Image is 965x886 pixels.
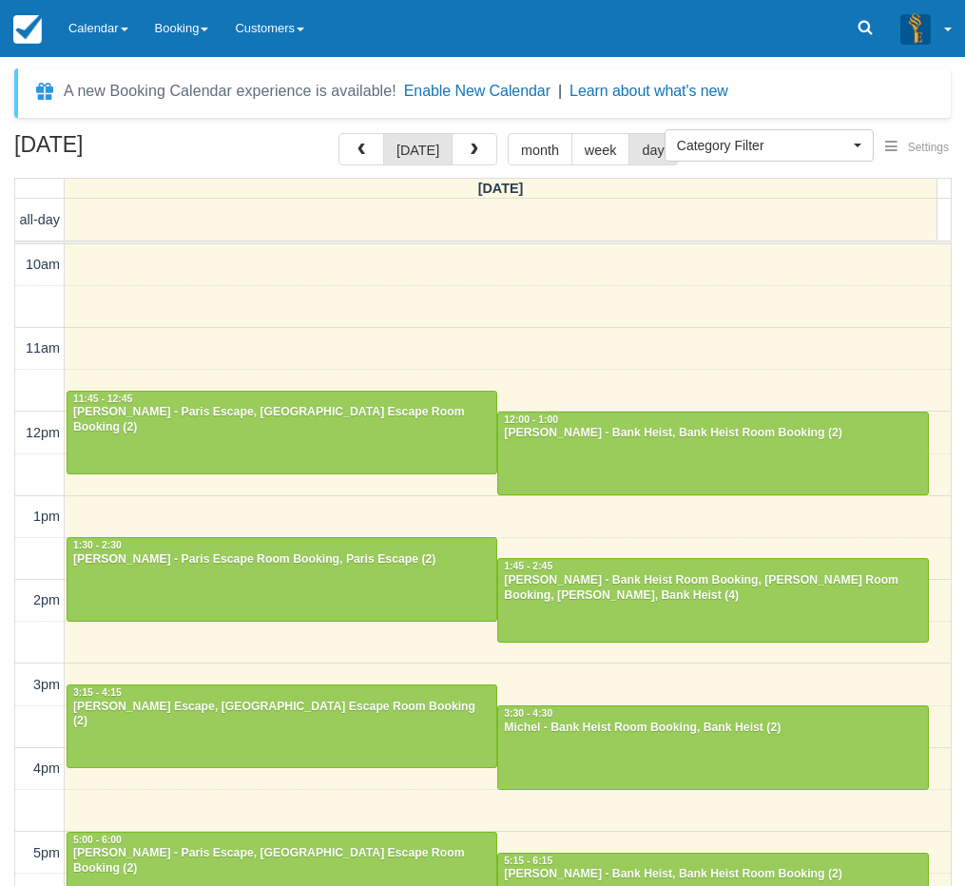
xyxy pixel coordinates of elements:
[478,181,524,196] span: [DATE]
[497,412,928,495] a: 12:00 - 1:00[PERSON_NAME] - Bank Heist, Bank Heist Room Booking (2)
[874,134,960,162] button: Settings
[72,405,492,435] div: [PERSON_NAME] - Paris Escape, [GEOGRAPHIC_DATA] Escape Room Booking (2)
[628,133,677,165] button: day
[64,80,396,103] div: A new Booking Calendar experience is available!
[67,391,497,474] a: 11:45 - 12:45[PERSON_NAME] - Paris Escape, [GEOGRAPHIC_DATA] Escape Room Booking (2)
[13,15,42,44] img: checkfront-main-nav-mini-logo.png
[908,141,949,154] span: Settings
[67,537,497,621] a: 1:30 - 2:30[PERSON_NAME] - Paris Escape Room Booking, Paris Escape (2)
[33,509,60,524] span: 1pm
[504,561,552,571] span: 1:45 - 2:45
[558,83,562,99] span: |
[26,340,60,356] span: 11am
[33,761,60,776] span: 4pm
[33,845,60,860] span: 5pm
[677,136,849,155] span: Category Filter
[26,425,60,440] span: 12pm
[33,677,60,692] span: 3pm
[503,573,922,604] div: [PERSON_NAME] - Bank Heist Room Booking, [PERSON_NAME] Room Booking, [PERSON_NAME], Bank Heist (4)
[569,83,728,99] a: Learn about what's new
[73,687,122,698] span: 3:15 - 4:15
[503,426,922,441] div: [PERSON_NAME] - Bank Heist, Bank Heist Room Booking (2)
[503,721,922,736] div: Michel - Bank Heist Room Booking, Bank Heist (2)
[900,13,931,44] img: A3
[67,684,497,768] a: 3:15 - 4:15[PERSON_NAME] Escape, [GEOGRAPHIC_DATA] Escape Room Booking (2)
[73,540,122,550] span: 1:30 - 2:30
[72,700,492,730] div: [PERSON_NAME] Escape, [GEOGRAPHIC_DATA] Escape Room Booking (2)
[571,133,630,165] button: week
[72,846,492,876] div: [PERSON_NAME] - Paris Escape, [GEOGRAPHIC_DATA] Escape Room Booking (2)
[504,708,552,719] span: 3:30 - 4:30
[14,133,255,168] h2: [DATE]
[497,558,928,642] a: 1:45 - 2:45[PERSON_NAME] - Bank Heist Room Booking, [PERSON_NAME] Room Booking, [PERSON_NAME], Ba...
[497,705,928,789] a: 3:30 - 4:30Michel - Bank Heist Room Booking, Bank Heist (2)
[26,257,60,272] span: 10am
[508,133,572,165] button: month
[33,592,60,607] span: 2pm
[72,552,492,568] div: [PERSON_NAME] - Paris Escape Room Booking, Paris Escape (2)
[504,414,558,425] span: 12:00 - 1:00
[73,394,132,404] span: 11:45 - 12:45
[504,856,552,866] span: 5:15 - 6:15
[404,82,550,101] button: Enable New Calendar
[503,867,922,882] div: [PERSON_NAME] - Bank Heist, Bank Heist Room Booking (2)
[383,133,453,165] button: [DATE]
[73,835,122,845] span: 5:00 - 6:00
[665,129,874,162] button: Category Filter
[20,212,60,227] span: all-day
